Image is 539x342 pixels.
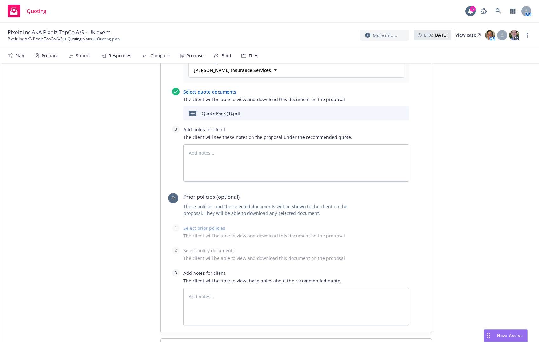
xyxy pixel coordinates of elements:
[183,203,364,216] span: These policies and the selected documents will be shown to the client on the proposal. They will ...
[485,30,495,40] img: photo
[477,5,490,17] a: Report a Bug
[401,110,406,117] button: archive file
[172,126,180,133] div: 3
[183,193,364,201] span: Prior policies (optional)
[150,53,170,58] div: Compare
[183,277,409,284] span: The client will be able to view these notes about the recommended quote.
[470,6,476,12] div: 5
[484,329,528,342] button: Nova Assist
[221,53,231,58] div: Bind
[497,333,522,338] span: Nova Assist
[172,269,180,277] div: 3
[68,36,92,42] a: Quoting plans
[183,126,225,132] a: Add notes for client
[524,31,531,39] a: more
[202,110,240,117] div: Quote Pack (1).pdf
[194,67,271,73] strong: [PERSON_NAME] Insurance Services
[15,53,24,58] div: Plan
[108,53,131,58] div: Responses
[183,89,236,95] a: Select quote documents
[424,32,448,38] span: ETA :
[380,110,385,117] button: download file
[509,30,519,40] img: photo
[373,32,397,39] span: More info...
[97,36,120,42] span: Quoting plan
[183,134,409,140] span: The client will see these notes on the proposal under the recommended quote.
[76,53,91,58] div: Submit
[194,60,229,65] span: Carrier Quote
[42,53,58,58] div: Prepare
[249,53,258,58] div: Files
[492,5,505,17] a: Search
[455,30,481,40] a: View case
[183,270,225,276] a: Add notes for client
[360,30,409,41] button: More info...
[5,2,49,20] a: Quoting
[484,330,492,342] div: Drag to move
[27,9,46,14] span: Quoting
[391,110,396,117] button: preview file
[187,53,204,58] div: Propose
[183,96,409,103] span: The client will be able to view and download this document on the proposal
[189,111,196,116] span: pdf
[8,36,62,42] a: Pixelz Inc AKA Pixelz TopCo A/S
[433,32,448,38] strong: [DATE]
[507,5,519,17] a: Switch app
[8,29,110,36] span: Pixelz Inc AKA Pixelz TopCo A/S - UK event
